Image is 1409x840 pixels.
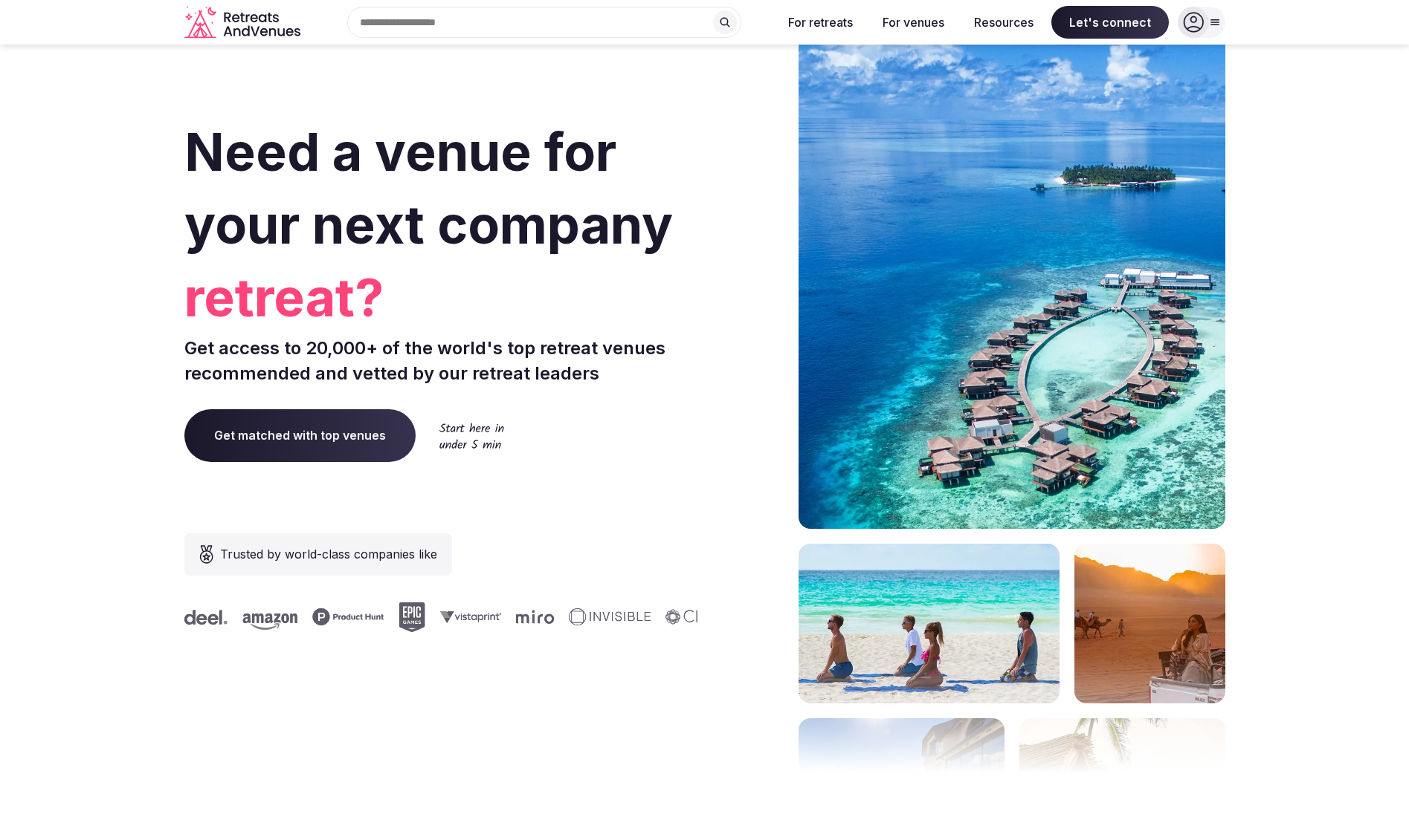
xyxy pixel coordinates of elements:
[184,409,416,461] a: Get matched with top venues
[220,545,437,563] span: Trusted by world-class companies like
[799,544,1060,703] img: yoga on tropical beach
[1051,6,1169,39] span: Let's connect
[184,6,303,39] svg: Retreats and Venues company logo
[439,611,500,623] svg: Vistaprint company logo
[871,6,956,39] button: For venues
[184,610,227,625] svg: Deel company logo
[184,6,303,39] a: Visit the homepage
[184,261,699,334] span: retreat?
[515,610,553,624] svg: Miro company logo
[776,6,865,39] button: For retreats
[398,602,425,632] svg: Epic Games company logo
[184,120,673,256] span: Need a venue for your next company
[439,423,504,449] img: Start here in under 5 min
[962,6,1045,39] button: Resources
[184,336,699,385] p: Get access to 20,000+ of the world's top retreat venues recommended and vetted by our retreat lea...
[1074,544,1225,703] img: woman sitting in back of truck with camels
[568,608,650,626] svg: Invisible company logo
